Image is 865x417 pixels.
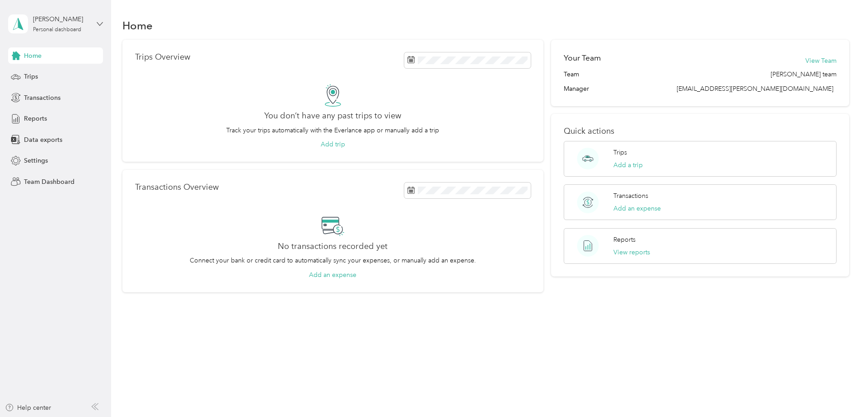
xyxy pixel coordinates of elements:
[613,204,661,213] button: Add an expense
[564,84,589,94] span: Manager
[24,72,38,81] span: Trips
[805,56,837,66] button: View Team
[677,85,833,93] span: [EMAIL_ADDRESS][PERSON_NAME][DOMAIN_NAME]
[24,177,75,187] span: Team Dashboard
[24,51,42,61] span: Home
[264,111,401,121] h2: You don’t have any past trips to view
[24,114,47,123] span: Reports
[564,127,837,136] p: Quick actions
[24,93,61,103] span: Transactions
[814,366,865,417] iframe: Everlance-gr Chat Button Frame
[5,403,51,412] button: Help center
[33,14,89,24] div: [PERSON_NAME]
[190,256,476,265] p: Connect your bank or credit card to automatically sync your expenses, or manually add an expense.
[564,52,601,64] h2: Your Team
[613,248,650,257] button: View reports
[135,52,190,62] p: Trips Overview
[613,148,627,157] p: Trips
[33,27,81,33] div: Personal dashboard
[613,160,643,170] button: Add a trip
[24,135,62,145] span: Data exports
[278,242,388,251] h2: No transactions recorded yet
[613,235,636,244] p: Reports
[135,183,219,192] p: Transactions Overview
[613,191,648,201] p: Transactions
[122,21,153,30] h1: Home
[24,156,48,165] span: Settings
[771,70,837,79] span: [PERSON_NAME] team
[321,140,345,149] button: Add trip
[226,126,439,135] p: Track your trips automatically with the Everlance app or manually add a trip
[309,270,356,280] button: Add an expense
[564,70,579,79] span: Team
